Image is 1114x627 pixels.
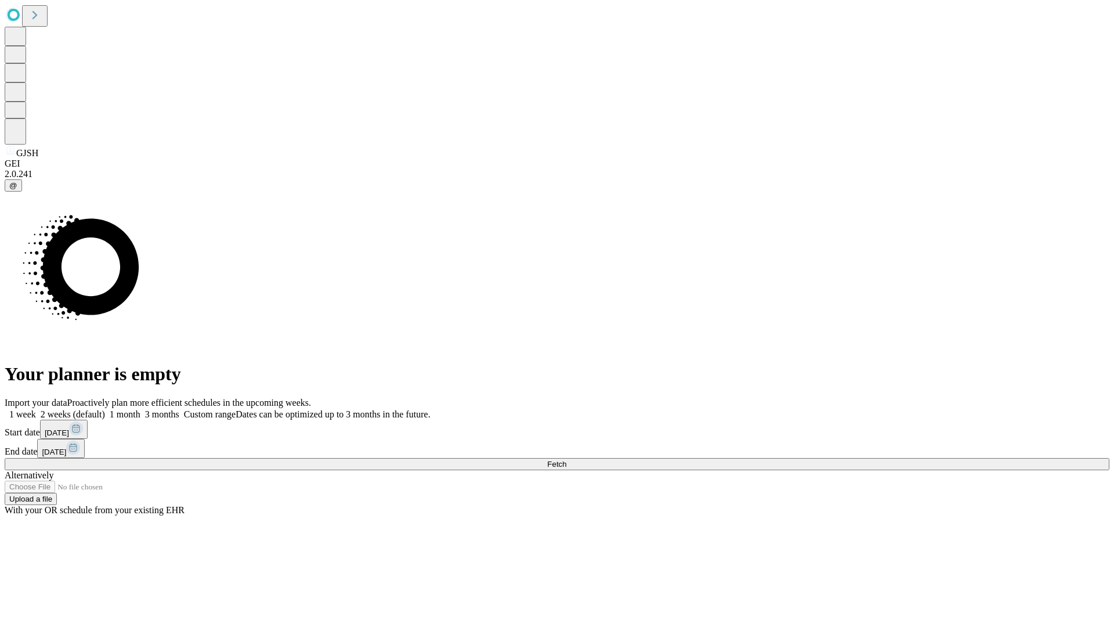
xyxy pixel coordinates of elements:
span: 1 month [110,409,140,419]
span: Import your data [5,398,67,408]
span: [DATE] [45,428,69,437]
span: Dates can be optimized up to 3 months in the future. [236,409,430,419]
div: GEI [5,158,1109,169]
button: Fetch [5,458,1109,470]
span: 3 months [145,409,179,419]
div: Start date [5,420,1109,439]
h1: Your planner is empty [5,363,1109,385]
div: End date [5,439,1109,458]
span: Proactively plan more efficient schedules in the upcoming weeks. [67,398,311,408]
span: Alternatively [5,470,53,480]
span: 1 week [9,409,36,419]
span: Fetch [547,460,566,469]
button: [DATE] [37,439,85,458]
div: 2.0.241 [5,169,1109,179]
button: Upload a file [5,493,57,505]
button: [DATE] [40,420,88,439]
span: Custom range [184,409,236,419]
span: [DATE] [42,448,66,456]
span: With your OR schedule from your existing EHR [5,505,185,515]
span: @ [9,181,17,190]
button: @ [5,179,22,192]
span: 2 weeks (default) [41,409,105,419]
span: GJSH [16,148,38,158]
